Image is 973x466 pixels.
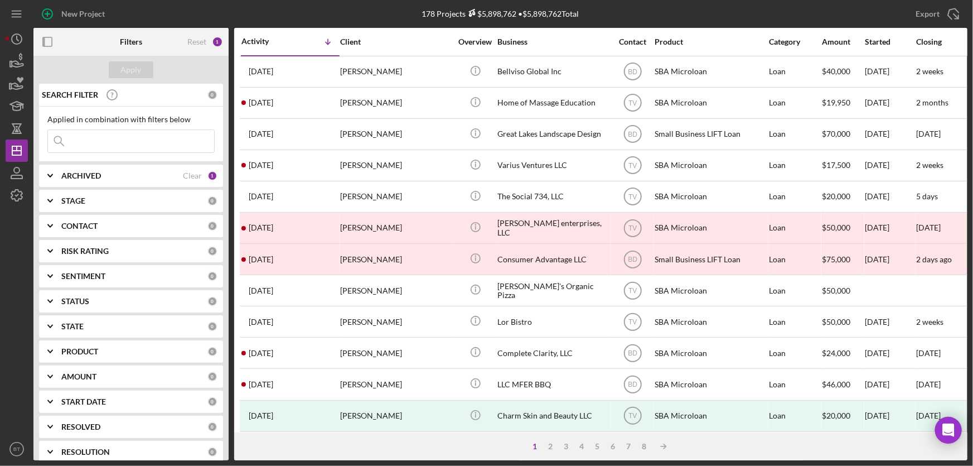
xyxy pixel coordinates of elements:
div: 0 [207,447,217,457]
div: 0 [207,221,217,231]
div: Export [916,3,940,25]
div: Varius Ventures LLC [497,151,609,180]
div: Charm Skin and Beauty LLC [497,401,609,431]
div: 8 [637,442,652,451]
div: Consumer Advantage LLC [497,244,609,274]
div: Post Loan Reporting [655,433,766,462]
time: 2025-08-12 17:47 [249,349,273,358]
div: 5 [590,442,606,451]
div: Amount [822,37,864,46]
div: [DATE] [865,88,915,118]
div: 178 Projects • $5,898,762 Total [422,9,579,18]
time: 2 weeks [916,66,943,76]
div: Apply [121,61,142,78]
div: [DATE] [865,338,915,368]
span: $19,950 [822,98,850,107]
div: [PERSON_NAME] [340,88,452,118]
div: Loan [769,88,821,118]
div: Business [497,37,609,46]
div: [DATE] [865,244,915,274]
span: $17,500 [822,160,850,170]
div: 0 [207,90,217,100]
div: $50,000 [822,213,864,243]
time: 2025-10-06 17:44 [249,67,273,76]
div: [PERSON_NAME] [340,307,452,337]
div: Loan [769,57,821,87]
div: [PERSON_NAME] [340,401,452,431]
time: [DATE] [916,223,941,232]
time: 2 months [916,98,948,107]
div: 0 [207,296,217,306]
div: SBA Microloan [655,213,766,243]
div: 2 [543,442,559,451]
div: SBA Microloan [655,401,766,431]
div: Loan [769,307,821,337]
div: SBA Microloan [655,88,766,118]
div: LLC MFER BBQ [497,369,609,399]
text: BD [628,256,637,263]
div: 0 [207,372,217,382]
text: BD [628,131,637,138]
div: Small Business LIFT Loan [655,244,766,274]
text: TV [628,162,637,170]
text: BT [13,446,20,453]
b: STATE [61,322,84,331]
div: Bellviso Global Inc [497,57,609,87]
div: Her Fix LLC [497,433,609,462]
span: $70,000 [822,129,850,138]
div: Loan [769,151,821,180]
b: RISK RATING [61,247,109,256]
div: Loan [769,338,821,368]
div: $20,000 [822,401,864,431]
time: 2025-08-06 11:36 [249,380,273,389]
div: 0 [207,246,217,256]
div: [PERSON_NAME] [340,369,452,399]
div: [DATE] [865,119,915,149]
time: 2025-07-31 13:34 [249,411,273,420]
div: 1 [527,442,543,451]
time: 2 weeks [916,160,943,170]
span: $50,000 [822,317,850,326]
button: Export [904,3,967,25]
div: 0 [207,397,217,407]
div: Loan [769,182,821,212]
div: Overview [454,37,496,46]
div: 0 [207,271,217,281]
div: [PERSON_NAME] [340,213,452,243]
b: SEARCH FILTER [42,90,98,99]
div: Great Lakes Landscape Design [497,119,609,149]
div: 0 [207,321,217,332]
b: ARCHIVED [61,171,101,180]
time: 5 days [916,191,938,201]
div: [DATE] [865,182,915,212]
text: BD [628,381,637,389]
span: $40,000 [822,66,850,76]
div: SBA Microloan [655,57,766,87]
div: [PERSON_NAME] [340,433,452,462]
div: Product [655,37,766,46]
div: Home of Massage Education [497,88,609,118]
div: [DATE] [865,307,915,337]
button: New Project [33,3,116,25]
div: Loan [769,244,821,274]
time: 2025-08-25 15:41 [249,318,273,326]
b: Filters [120,37,142,46]
div: $46,000 [822,369,864,399]
div: $75,000 [822,244,864,274]
div: Loan [769,119,821,149]
time: 2025-10-02 20:10 [249,98,273,107]
text: TV [628,318,637,326]
b: AMOUNT [61,372,96,381]
time: 2025-08-28 19:01 [249,255,273,264]
div: Open Intercom Messenger [935,417,962,444]
text: TV [628,224,637,232]
b: CONTACT [61,222,98,230]
div: [PERSON_NAME] [340,338,452,368]
div: 7 [621,442,637,451]
div: [DATE] [865,151,915,180]
div: [DATE] [865,213,915,243]
div: Long-Term [769,433,821,462]
time: 2 weeks [916,317,943,326]
div: [PERSON_NAME] enterprises, LLC [497,213,609,243]
button: BT [6,438,28,460]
